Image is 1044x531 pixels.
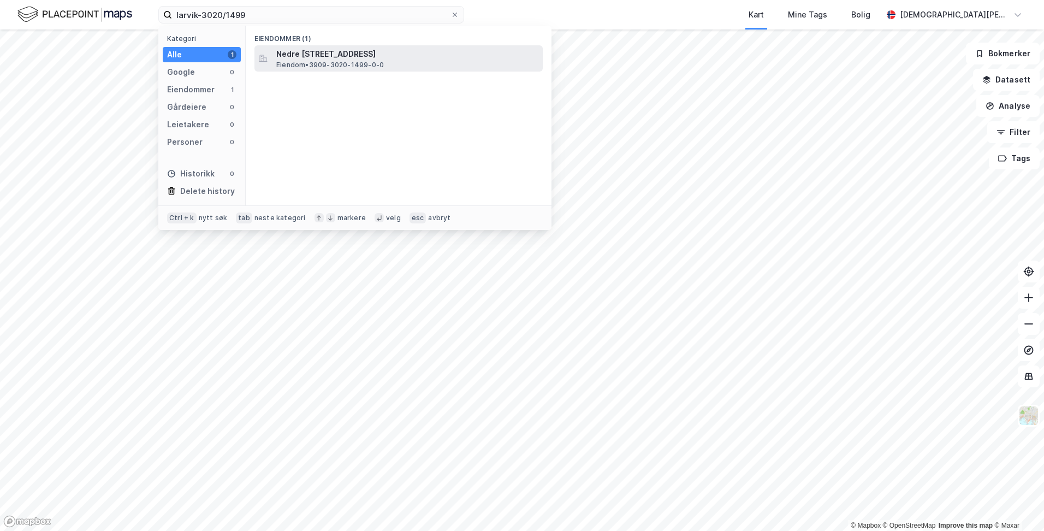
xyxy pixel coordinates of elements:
[900,8,1009,21] div: [DEMOGRAPHIC_DATA][PERSON_NAME]
[236,213,252,223] div: tab
[180,185,235,198] div: Delete history
[167,83,215,96] div: Eiendommer
[939,522,993,529] a: Improve this map
[966,43,1040,64] button: Bokmerker
[276,61,384,69] span: Eiendom • 3909-3020-1499-0-0
[254,214,306,222] div: neste kategori
[246,26,551,45] div: Eiendommer (1)
[788,8,827,21] div: Mine Tags
[749,8,764,21] div: Kart
[987,121,1040,143] button: Filter
[976,95,1040,117] button: Analyse
[228,138,236,146] div: 0
[989,479,1044,531] iframe: Chat Widget
[167,34,241,43] div: Kategori
[228,50,236,59] div: 1
[167,213,197,223] div: Ctrl + k
[167,48,182,61] div: Alle
[228,85,236,94] div: 1
[973,69,1040,91] button: Datasett
[386,214,401,222] div: velg
[883,522,936,529] a: OpenStreetMap
[851,522,881,529] a: Mapbox
[1018,405,1039,426] img: Z
[228,169,236,178] div: 0
[167,101,206,114] div: Gårdeiere
[199,214,228,222] div: nytt søk
[167,118,209,131] div: Leietakere
[228,68,236,76] div: 0
[228,120,236,129] div: 0
[17,5,132,24] img: logo.f888ab2527a4732fd821a326f86c7f29.svg
[167,135,203,149] div: Personer
[410,213,426,223] div: esc
[172,7,450,23] input: Søk på adresse, matrikkel, gårdeiere, leietakere eller personer
[167,66,195,79] div: Google
[989,147,1040,169] button: Tags
[276,48,538,61] span: Nedre [STREET_ADDRESS]
[337,214,366,222] div: markere
[989,479,1044,531] div: Kontrollprogram for chat
[228,103,236,111] div: 0
[851,8,870,21] div: Bolig
[167,167,215,180] div: Historikk
[3,515,51,528] a: Mapbox homepage
[428,214,450,222] div: avbryt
